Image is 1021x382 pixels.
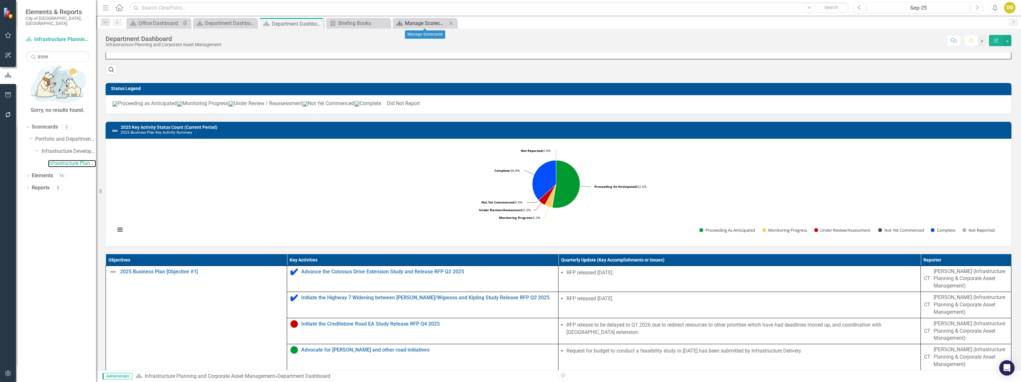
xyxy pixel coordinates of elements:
[481,200,522,204] text: 0.0%
[969,227,995,233] text: Not Reported
[814,227,871,233] button: Show Under Review/Assessment
[328,19,389,27] a: Briefing Books
[26,51,90,62] input: Search Below...
[277,373,330,379] div: Department Dashboard
[106,266,287,370] td: Double-Click to Edit Right Click for Context Menu
[1004,2,1016,13] button: DG
[26,62,90,105] img: No results found
[112,144,1005,240] div: Chart. Highcharts interactive chart.
[481,200,515,204] tspan: Not Yet Commenced:
[53,185,63,190] div: 0
[594,184,647,189] text: 52.6%
[924,328,930,335] div: CT
[302,101,308,107] img: NotYet.png
[290,268,298,276] img: Complete
[290,294,298,302] img: Complete
[521,148,543,153] tspan: Not Reported:
[567,321,917,336] li: RFP release to be delayed to Q1 2026 due to redirect resources to other priorities which have had...
[287,318,559,344] td: Double-Click to Edit Right Click for Context Menu
[934,294,1008,316] div: [PERSON_NAME] (Infrastructure Planning & Corporate Asset Management)
[32,123,58,131] a: Scorecards
[924,301,930,309] div: CT
[112,101,118,107] img: ProceedingGreen.png
[111,127,119,135] img: Not Defined
[106,35,221,42] div: Department Dashboard
[567,295,917,303] li: RFP released [DATE]
[48,160,96,167] a: Infrastructure Planning and Corporate Asset Management
[120,269,284,275] a: 2025 Business Plan [Objective #1]
[106,42,221,47] div: Infrastructure Planning and Corporate Asset Management
[56,173,67,179] div: 16
[921,318,1011,344] td: Double-Click to Edit
[42,148,96,155] a: Infrastructure Development Portfolio
[921,292,1011,318] td: Double-Click to Edit
[559,318,921,344] td: Double-Click to Edit
[177,101,182,107] img: Monitoring.png
[499,215,540,220] text: 5.3%
[287,344,559,370] td: Double-Click to Edit Right Click for Context Menu
[121,130,192,135] small: 2025 Business Plan Key Activity Summary
[559,266,921,292] td: Double-Click to Edit
[559,344,921,370] td: Double-Click to Edit
[559,292,921,318] td: Double-Click to Edit
[870,4,967,12] div: Sep-25
[934,268,1008,290] div: [PERSON_NAME] (Infrastructure Planning & Corporate Asset Management)
[26,8,90,16] span: Elements & Reports
[228,101,234,107] img: UnderReview.png
[815,3,847,12] button: Search
[26,16,90,26] small: City of [GEOGRAPHIC_DATA], [GEOGRAPHIC_DATA]
[31,107,84,114] div: Sorry, no results found.
[921,344,1011,370] td: Double-Click to Edit
[479,208,531,212] text: 5.3%
[301,347,555,353] a: Advocate for [PERSON_NAME] and other road initiatives
[3,7,14,19] img: ClearPoint Strategy
[539,184,556,204] path: Under Review/Assessment, 1.
[594,184,637,189] tspan: Proceeding As Anticipated:
[824,5,838,10] span: Search
[999,360,1015,376] div: Open Intercom Messenger
[494,168,520,173] text: 36.8%
[26,36,90,43] a: Infrastructure Planning and Corporate Asset Management
[130,2,849,13] input: Search ClearPoint...
[116,225,125,234] button: View chart menu, Chart
[32,172,53,179] a: Elements
[931,227,955,233] button: Show Complete
[106,47,1011,59] td: Double-Click to Edit
[136,373,554,380] div: »
[195,19,255,27] a: Department Dashboard
[381,102,387,105] img: DidNotReport.png
[287,292,559,318] td: Double-Click to Edit Right Click for Context Menu
[112,144,1000,240] svg: Interactive chart
[405,30,445,39] div: Manage Scorecards
[962,227,994,233] button: Show Not Reported
[394,19,447,27] a: Manage Scorecards
[545,184,556,207] path: Monitoring Progress, 1.
[109,268,117,276] img: Not Defined
[32,184,50,192] a: Reports
[924,353,930,361] div: CT
[290,320,298,328] img: Under Review / Reassessment
[272,20,322,28] div: Department Dashboard
[139,19,181,27] div: Office Dashboard
[878,227,924,233] button: Show Not Yet Commenced
[128,19,181,27] a: Office Dashboard
[290,346,298,354] img: Proceeding as Anticipated
[499,215,533,220] tspan: Monitoring Progress:
[61,124,71,130] div: 3
[494,168,510,173] tspan: Complete:
[867,2,969,13] button: Sep-25
[699,227,755,233] button: Show Proceeding As Anticipated
[35,136,96,143] a: Portfolio and Department Scorecards
[338,19,389,27] div: Briefing Books
[301,295,555,301] a: Initiate the Highway 7 Widening between [PERSON_NAME]/Wigwoss and Kipling Study Release RFP Q2 2025
[934,346,1008,368] div: [PERSON_NAME] (Infrastructure Planning & Corporate Asset Management)
[762,227,807,233] button: Show Monitoring Progress
[145,373,275,379] a: Infrastructure Planning and Corporate Asset Management
[532,160,556,200] path: Complete, 7.
[121,125,217,130] a: 2025 Key Activity Status Count (Current Period)
[354,101,360,107] img: Complete_icon.png
[921,266,1011,292] td: Double-Click to Edit
[301,321,555,327] a: Initiate the Creditstone Road EA Study Release RFP Q4 2025
[924,275,930,282] div: CT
